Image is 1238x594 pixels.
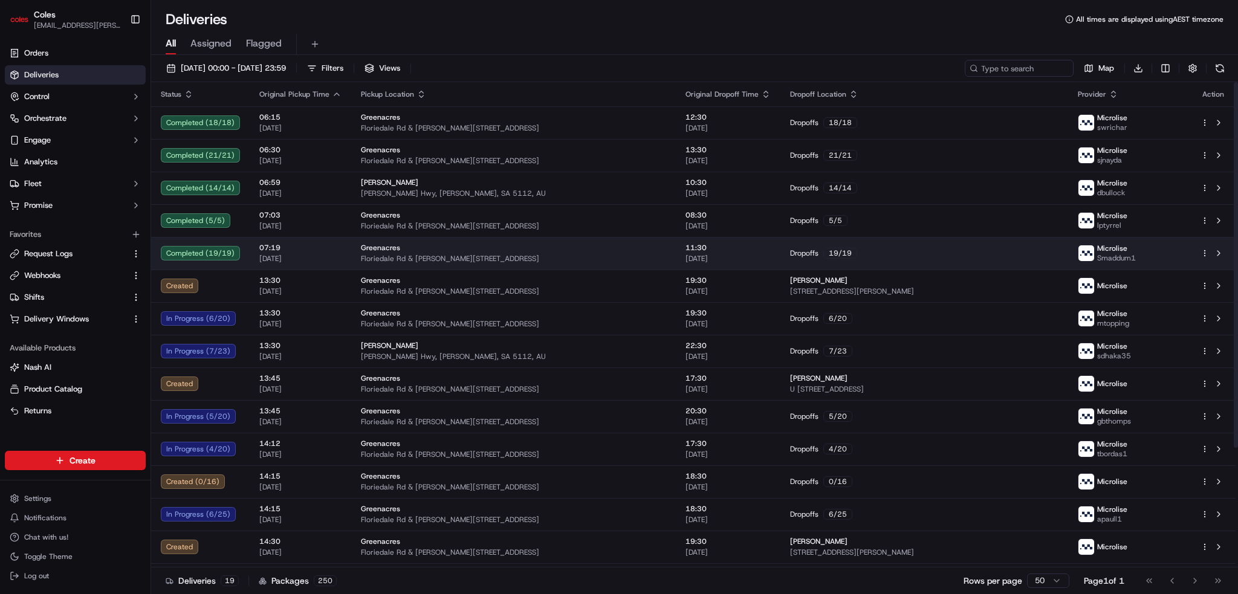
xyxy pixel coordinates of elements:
[24,384,82,395] span: Product Catalog
[790,216,818,225] span: Dropoffs
[85,204,146,214] a: Powered byPylon
[259,373,342,383] span: 13:45
[685,145,771,155] span: 13:30
[259,243,342,253] span: 07:19
[823,215,847,226] div: 5 / 5
[685,112,771,122] span: 12:30
[5,309,146,329] button: Delivery Windows
[1078,180,1094,196] img: microlise_logo.jpeg
[12,176,22,186] div: 📗
[361,373,400,383] span: Greenacres
[5,152,146,172] a: Analytics
[102,176,112,186] div: 💻
[1097,113,1127,123] span: Microlise
[1211,60,1228,77] button: Refresh
[685,439,771,448] span: 17:30
[685,286,771,296] span: [DATE]
[361,145,400,155] span: Greenacres
[823,346,852,357] div: 7 / 23
[361,286,666,296] span: Floriedale Rd & [PERSON_NAME][STREET_ADDRESS]
[259,482,342,492] span: [DATE]
[685,406,771,416] span: 20:30
[259,341,342,350] span: 13:30
[790,547,1058,557] span: [STREET_ADDRESS][PERSON_NAME]
[1097,318,1129,328] span: mtopping
[24,314,89,324] span: Delivery Windows
[24,178,42,189] span: Fleet
[10,362,141,373] a: Nash AI
[1097,416,1131,426] span: gbthomps
[259,308,342,318] span: 13:30
[685,384,771,394] span: [DATE]
[823,150,857,161] div: 21 / 21
[1097,253,1136,263] span: Smaddum1
[685,254,771,263] span: [DATE]
[259,439,342,448] span: 14:12
[10,314,126,324] a: Delivery Windows
[24,113,66,124] span: Orchestrate
[685,547,771,557] span: [DATE]
[361,210,400,220] span: Greenacres
[5,87,146,106] button: Control
[790,183,818,193] span: Dropoffs
[5,44,146,63] a: Orders
[259,471,342,481] span: 14:15
[1078,376,1094,392] img: microlise_logo.jpeg
[685,515,771,525] span: [DATE]
[5,567,146,584] button: Log out
[24,270,60,281] span: Webhooks
[12,48,220,68] p: Welcome 👋
[790,276,847,285] span: [PERSON_NAME]
[1097,188,1127,198] span: dbullock
[34,21,120,30] button: [EMAIL_ADDRESS][PERSON_NAME][PERSON_NAME][DOMAIN_NAME]
[361,341,418,350] span: [PERSON_NAME]
[166,10,227,29] h1: Deliveries
[24,362,51,373] span: Nash AI
[361,471,400,481] span: Greenacres
[685,123,771,133] span: [DATE]
[361,504,400,514] span: Greenacres
[259,123,342,133] span: [DATE]
[823,509,852,520] div: 6 / 25
[5,358,146,377] button: Nash AI
[790,248,818,258] span: Dropoffs
[685,417,771,427] span: [DATE]
[259,276,342,285] span: 13:30
[790,373,847,383] span: [PERSON_NAME]
[1097,407,1127,416] span: Microlise
[685,189,771,198] span: [DATE]
[685,243,771,253] span: 11:30
[361,243,400,253] span: Greenacres
[24,552,73,561] span: Toggle Theme
[361,112,400,122] span: Greenacres
[823,444,852,454] div: 4 / 20
[361,319,666,329] span: Floriedale Rd & [PERSON_NAME][STREET_ADDRESS]
[5,174,146,193] button: Fleet
[1097,514,1127,524] span: apaull1
[790,286,1058,296] span: [STREET_ADDRESS][PERSON_NAME]
[361,123,666,133] span: Floriedale Rd & [PERSON_NAME][STREET_ADDRESS]
[685,373,771,383] span: 17:30
[190,36,232,51] span: Assigned
[790,346,818,356] span: Dropoffs
[259,89,329,99] span: Original Pickup Time
[361,276,400,285] span: Greenacres
[259,156,342,166] span: [DATE]
[361,352,666,361] span: [PERSON_NAME] Hwy, [PERSON_NAME], SA 5112, AU
[361,178,418,187] span: [PERSON_NAME]
[24,405,51,416] span: Returns
[685,178,771,187] span: 10:30
[1097,542,1127,552] span: Microlise
[361,308,400,318] span: Greenacres
[259,537,342,546] span: 14:30
[120,205,146,214] span: Pylon
[259,189,342,198] span: [DATE]
[685,276,771,285] span: 19:30
[790,118,818,128] span: Dropoffs
[302,60,349,77] button: Filters
[685,156,771,166] span: [DATE]
[161,89,181,99] span: Status
[5,266,146,285] button: Webhooks
[322,63,343,74] span: Filters
[5,509,146,526] button: Notifications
